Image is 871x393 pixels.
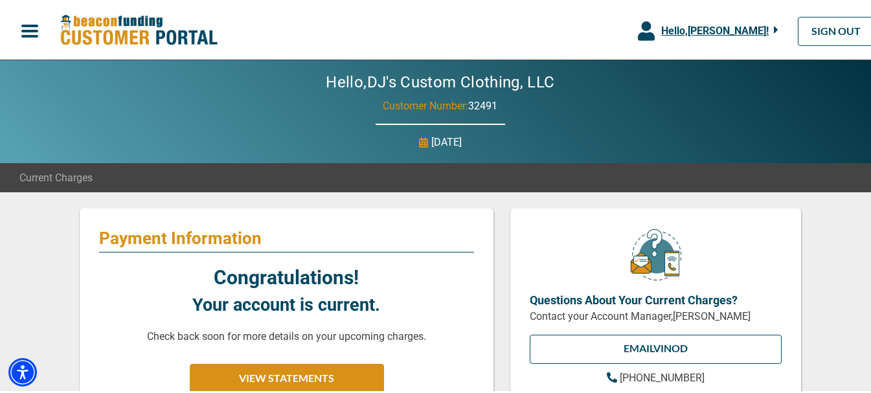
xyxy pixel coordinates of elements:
span: Customer Number: [383,98,469,110]
div: Accessibility Menu [8,356,37,385]
span: 32491 [469,98,498,110]
span: Current Charges [19,168,93,184]
p: Congratulations! [214,261,359,290]
p: [DATE] [431,133,462,148]
p: Questions About Your Current Charges? [530,289,782,307]
span: [PHONE_NUMBER] [620,370,705,382]
h2: Hello, DJ's Custom Clothing, LLC [287,71,593,90]
p: Contact your Account Manager, [PERSON_NAME] [530,307,782,322]
a: [PHONE_NUMBER] [607,368,705,384]
a: EMAILVinod [530,333,782,362]
img: Beacon Funding Customer Portal Logo [60,12,218,45]
p: Your account is current. [193,290,381,317]
p: Payment Information [99,226,474,247]
img: customer-service.png [627,226,685,280]
button: VIEW STATEMENTS [190,362,384,391]
p: Check back soon for more details on your upcoming charges. [147,327,426,342]
span: Hello, [PERSON_NAME] ! [661,23,769,35]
